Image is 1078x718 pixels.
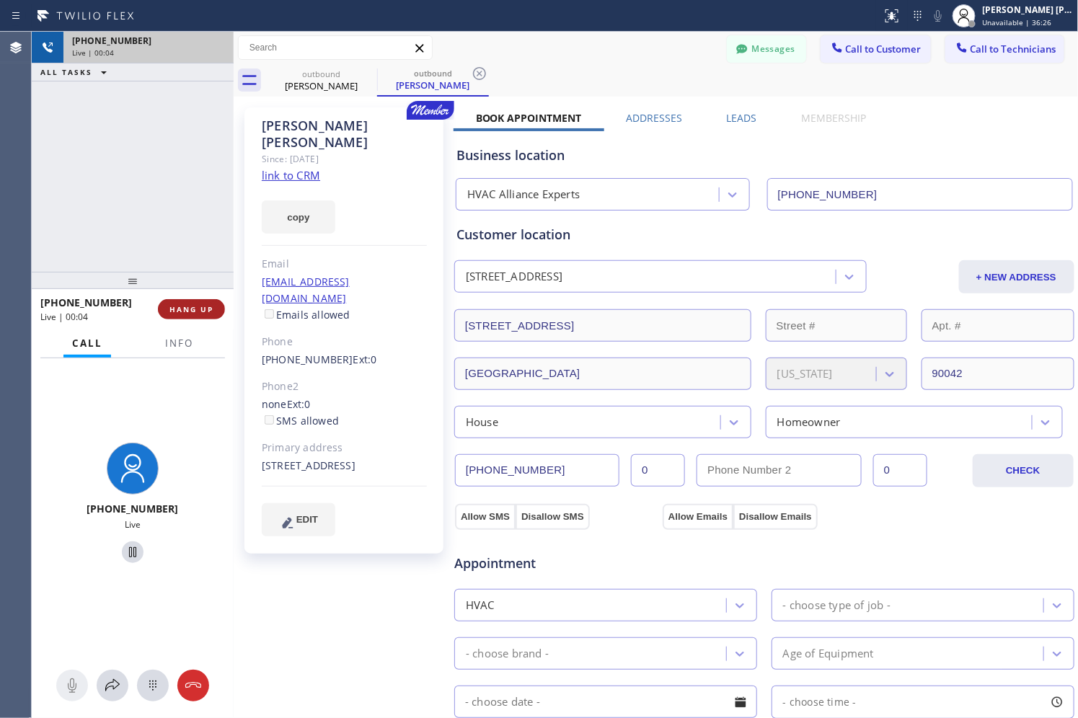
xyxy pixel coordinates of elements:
input: Phone Number 2 [697,454,861,487]
div: [PERSON_NAME] [PERSON_NAME] [262,118,427,151]
span: EDIT [296,514,318,525]
div: [PERSON_NAME] [267,79,376,92]
div: Primary address [262,440,427,456]
div: Phone2 [262,378,427,395]
button: ALL TASKS [32,63,121,81]
input: SMS allowed [265,415,274,425]
div: HVAC Alliance Experts [467,187,580,203]
button: Call to Customer [821,35,931,63]
input: - choose date - [454,686,757,718]
span: Live | 00:04 [40,311,88,323]
input: Search [239,36,432,59]
div: - choose type of job - [783,597,891,613]
span: [PHONE_NUMBER] [87,502,179,515]
input: Apt. # [922,309,1074,342]
button: copy [262,200,335,234]
div: [PERSON_NAME] [379,79,487,92]
button: + NEW ADDRESS [959,260,1074,293]
input: Ext. 2 [873,454,927,487]
div: Email [262,256,427,272]
input: Phone Number [455,454,619,487]
input: Street # [766,309,907,342]
div: outbound [379,68,487,79]
span: Unavailable | 36:26 [983,17,1052,27]
input: Address [454,309,751,342]
button: Call [63,329,111,358]
button: EDIT [262,503,335,536]
label: Membership [801,111,866,125]
div: [STREET_ADDRESS] [262,458,427,474]
input: Emails allowed [265,309,274,319]
button: CHECK [973,454,1074,487]
span: Info [165,337,193,350]
span: [PHONE_NUMBER] [40,296,132,309]
div: Andrew Bowser [379,64,487,95]
div: Customer location [456,225,1072,244]
button: Info [156,329,202,358]
button: Call to Technicians [945,35,1064,63]
span: Ext: 0 [353,353,377,366]
button: Mute [56,670,88,701]
a: link to CRM [262,168,320,182]
button: Allow SMS [455,504,516,530]
input: City [454,358,751,390]
input: ZIP [922,358,1074,390]
div: Age of Equipment [783,645,874,662]
button: Mute [928,6,948,26]
div: [PERSON_NAME] [PERSON_NAME] [983,4,1074,16]
div: HVAC [466,597,495,613]
button: Open directory [97,670,128,701]
span: ALL TASKS [40,67,92,77]
span: Ext: 0 [287,397,311,411]
button: HANG UP [158,299,225,319]
div: Since: [DATE] [262,151,427,167]
button: Hang up [177,670,209,701]
a: [PHONE_NUMBER] [262,353,353,366]
label: Emails allowed [262,308,350,322]
input: Phone Number [767,178,1073,210]
div: outbound [267,68,376,79]
label: Leads [727,111,757,125]
span: Live | 00:04 [72,48,114,58]
div: Andrew Bowser [267,64,376,97]
div: Homeowner [777,414,841,430]
span: [PHONE_NUMBER] [72,35,151,47]
div: Phone [262,334,427,350]
a: [EMAIL_ADDRESS][DOMAIN_NAME] [262,275,350,305]
button: Disallow Emails [733,504,818,530]
span: Appointment [454,554,659,573]
span: Call to Technicians [971,43,1056,56]
div: [STREET_ADDRESS] [466,269,562,285]
span: Call to Customer [846,43,922,56]
div: Business location [456,146,1072,165]
label: Addresses [626,111,682,125]
button: Hold Customer [122,541,143,563]
button: Open dialpad [137,670,169,701]
div: - choose brand - [466,645,549,662]
span: HANG UP [169,304,213,314]
span: - choose time - [783,695,857,709]
label: SMS allowed [262,414,339,427]
div: House [466,414,498,430]
div: none [262,396,427,430]
label: Book Appointment [476,111,582,125]
button: Messages [727,35,806,63]
input: Ext. [631,454,685,487]
span: Live [125,518,141,531]
span: Call [72,337,102,350]
button: Allow Emails [663,504,733,530]
button: Disallow SMS [516,504,590,530]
